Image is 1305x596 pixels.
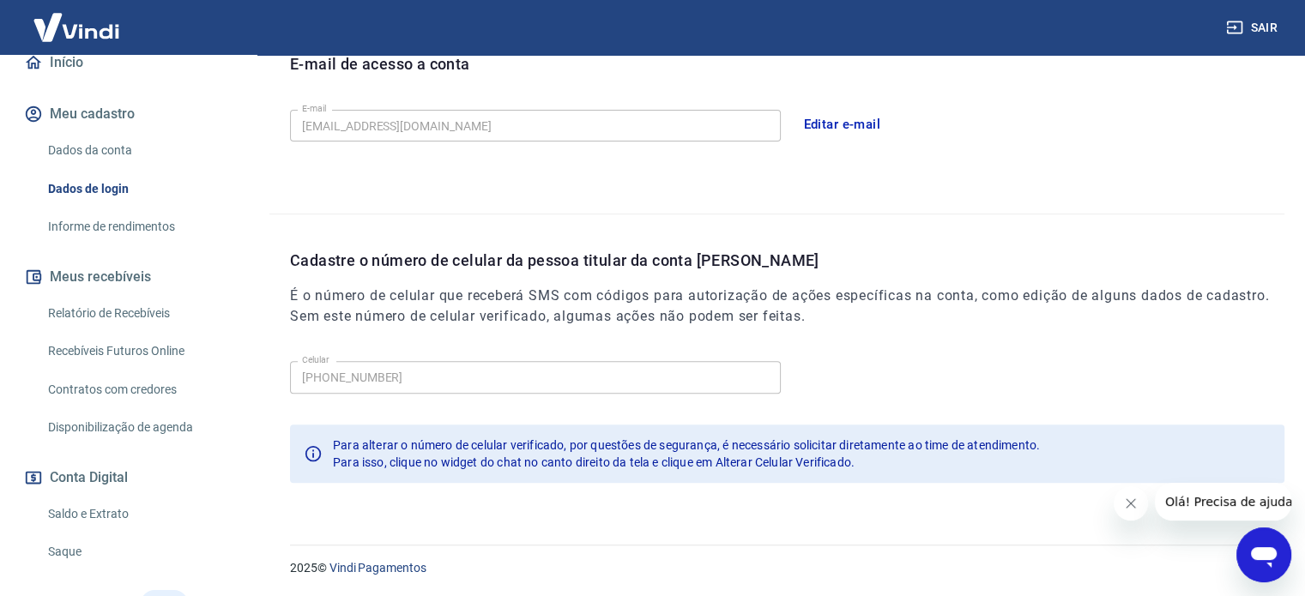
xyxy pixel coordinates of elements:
p: Cadastre o número de celular da pessoa titular da conta [PERSON_NAME] [290,249,1284,272]
button: Meu cadastro [21,95,236,133]
p: 2025 © [290,559,1264,577]
a: Saldo e Extrato [41,497,236,532]
a: Saque [41,534,236,569]
iframe: Fechar mensagem [1114,486,1148,521]
span: Para isso, clique no widget do chat no canto direito da tela e clique em Alterar Celular Verificado. [333,455,855,469]
a: Início [21,44,236,81]
button: Conta Digital [21,459,236,497]
iframe: Botão para abrir a janela de mensagens [1236,527,1291,582]
a: Vindi Pagamentos [329,561,426,575]
a: Dados da conta [41,133,236,168]
iframe: Mensagem da empresa [1155,483,1291,521]
h6: É o número de celular que receberá SMS com códigos para autorização de ações específicas na conta... [290,286,1284,327]
a: Informe de rendimentos [41,209,236,244]
label: E-mail [302,102,326,115]
a: Recebíveis Futuros Online [41,334,236,369]
p: E-mail de acesso a conta [290,52,470,75]
button: Sair [1223,12,1284,44]
button: Editar e-mail [794,106,891,142]
a: Disponibilização de agenda [41,410,236,445]
a: Dados de login [41,172,236,207]
label: Celular [302,353,329,366]
span: Para alterar o número de celular verificado, por questões de segurança, é necessário solicitar di... [333,438,1040,452]
img: Vindi [21,1,132,53]
a: Contratos com credores [41,372,236,407]
a: Relatório de Recebíveis [41,296,236,331]
button: Meus recebíveis [21,258,236,296]
span: Olá! Precisa de ajuda? [10,12,144,26]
